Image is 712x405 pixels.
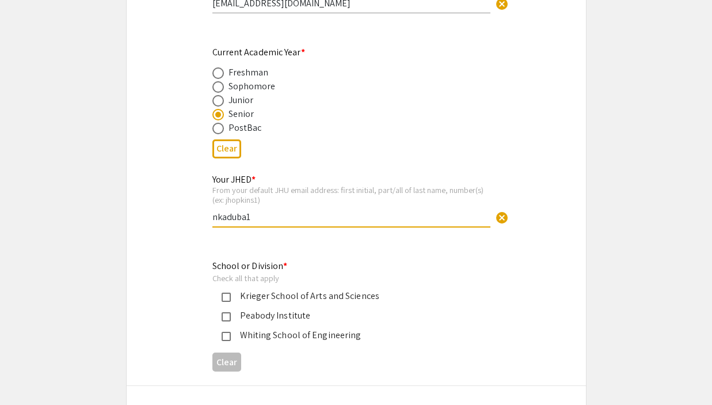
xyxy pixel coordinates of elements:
span: cancel [495,211,509,225]
div: Krieger School of Arts and Sciences [231,289,473,303]
div: Sophomore [229,80,276,93]
div: Junior [229,93,254,107]
mat-label: Current Academic Year [212,46,305,58]
button: Clear [212,139,241,158]
div: Check all that apply [212,273,482,283]
div: From your default JHU email address: first initial, part/all of last name, number(s) (ex: jhopkins1) [212,185,490,205]
mat-label: School or Division [212,260,288,272]
input: Type Here [212,211,490,223]
div: Whiting School of Engineering [231,328,473,342]
div: Peabody Institute [231,309,473,323]
div: Senior [229,107,254,121]
mat-label: Your JHED [212,173,256,186]
iframe: Chat [9,353,49,396]
div: PostBac [229,121,262,135]
div: Freshman [229,66,269,80]
button: Clear [490,205,513,228]
button: Clear [212,353,241,372]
